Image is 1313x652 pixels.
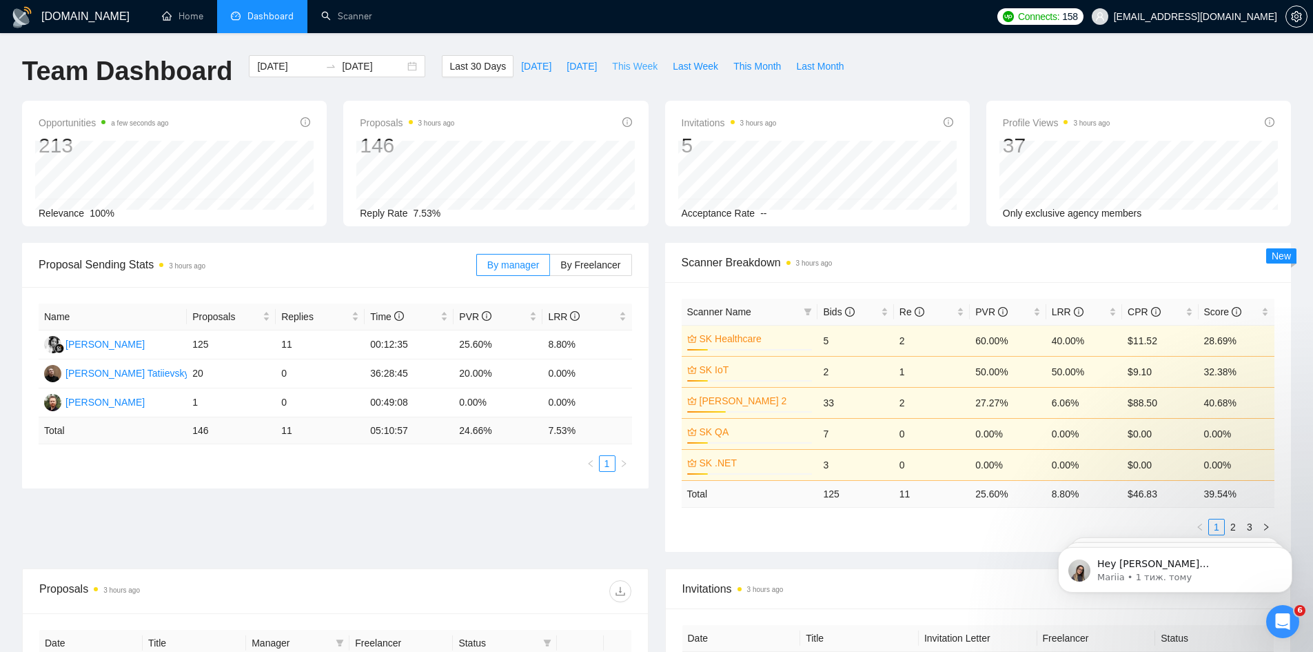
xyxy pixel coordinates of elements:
a: SK .NET [700,455,810,471]
td: 0.00% [1046,418,1122,449]
span: crown [687,365,697,375]
td: 8.80 % [1046,480,1122,507]
span: filter [801,302,815,322]
span: filter [336,639,344,647]
span: Reply Rate [360,208,407,219]
span: dashboard [231,11,241,21]
td: Total [682,480,818,507]
td: 0 [894,418,970,449]
span: 158 [1062,9,1077,24]
div: 37 [1003,132,1110,159]
span: filter [543,639,551,647]
td: 0.00% [542,359,631,388]
span: swap-right [325,61,336,72]
td: 39.54 % [1199,480,1274,507]
span: info-circle [301,117,310,127]
td: 11 [894,480,970,507]
span: This Week [612,59,658,74]
td: 0 [276,388,365,417]
a: homeHome [162,10,203,22]
span: info-circle [622,117,632,127]
th: Invitation Letter [919,625,1037,652]
span: info-circle [915,307,924,317]
span: info-circle [845,307,855,317]
div: Proposals [39,580,335,602]
th: Replies [276,304,365,330]
time: a few seconds ago [111,119,168,127]
td: 125 [187,330,276,359]
a: DT[PERSON_NAME] Tatiievskyi [44,367,192,378]
a: [PERSON_NAME] 2 [700,393,810,408]
span: Acceptance Rate [682,208,755,219]
span: Relevance [39,208,84,219]
span: Manager [252,635,330,651]
td: 6.06% [1046,387,1122,418]
img: DT [44,365,61,382]
span: 100% [90,208,114,219]
td: $88.50 [1122,387,1198,418]
span: Last Week [673,59,718,74]
a: SK Healthcare [700,331,810,346]
span: Status [458,635,537,651]
span: Opportunities [39,115,169,131]
span: crown [687,427,697,437]
td: 20.00% [454,359,542,388]
span: download [610,586,631,597]
span: right [620,460,628,468]
span: Dashboard [247,10,294,22]
span: Scanner Name [687,306,751,317]
span: Proposals [360,115,454,131]
td: 0.00% [1199,418,1274,449]
span: info-circle [1151,307,1161,317]
td: 25.60% [454,330,542,359]
time: 3 hours ago [747,586,784,593]
time: 3 hours ago [796,259,833,267]
button: left [582,455,599,472]
iframe: Intercom live chat [1266,605,1299,638]
a: SK[PERSON_NAME] [44,396,145,407]
td: 0.00% [1199,449,1274,480]
td: 0.00% [970,449,1046,480]
button: Last 30 Days [442,55,513,77]
a: SK IoT [700,362,810,377]
span: Connects: [1018,9,1059,24]
span: info-circle [482,311,491,321]
div: [PERSON_NAME] [65,337,145,352]
td: 33 [817,387,893,418]
td: 11 [276,330,365,359]
a: searchScanner [321,10,372,22]
span: info-circle [394,311,404,321]
td: 1 [894,356,970,387]
td: 36:28:45 [365,359,454,388]
td: 11 [276,417,365,444]
span: info-circle [1265,117,1274,127]
td: 2 [817,356,893,387]
td: 3 [817,449,893,480]
th: Title [800,625,919,652]
th: Date [682,625,801,652]
td: $9.10 [1122,356,1198,387]
span: PVR [459,311,491,322]
td: 24.66 % [454,417,542,444]
a: setting [1285,11,1307,22]
div: 5 [682,132,777,159]
button: [DATE] [559,55,604,77]
span: Last 30 Days [449,59,506,74]
td: 27.27% [970,387,1046,418]
button: This Month [726,55,788,77]
td: 0.00% [1046,449,1122,480]
span: PVR [975,306,1008,317]
td: 05:10:57 [365,417,454,444]
th: Status [1155,625,1274,652]
td: 0.00% [970,418,1046,449]
td: 2 [894,387,970,418]
img: gigradar-bm.png [54,344,64,353]
span: LRR [1052,306,1083,317]
td: $ 46.83 [1122,480,1198,507]
span: info-circle [1232,307,1241,317]
div: 146 [360,132,454,159]
span: user [1095,12,1105,21]
span: left [587,460,595,468]
li: 1 [599,455,615,472]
